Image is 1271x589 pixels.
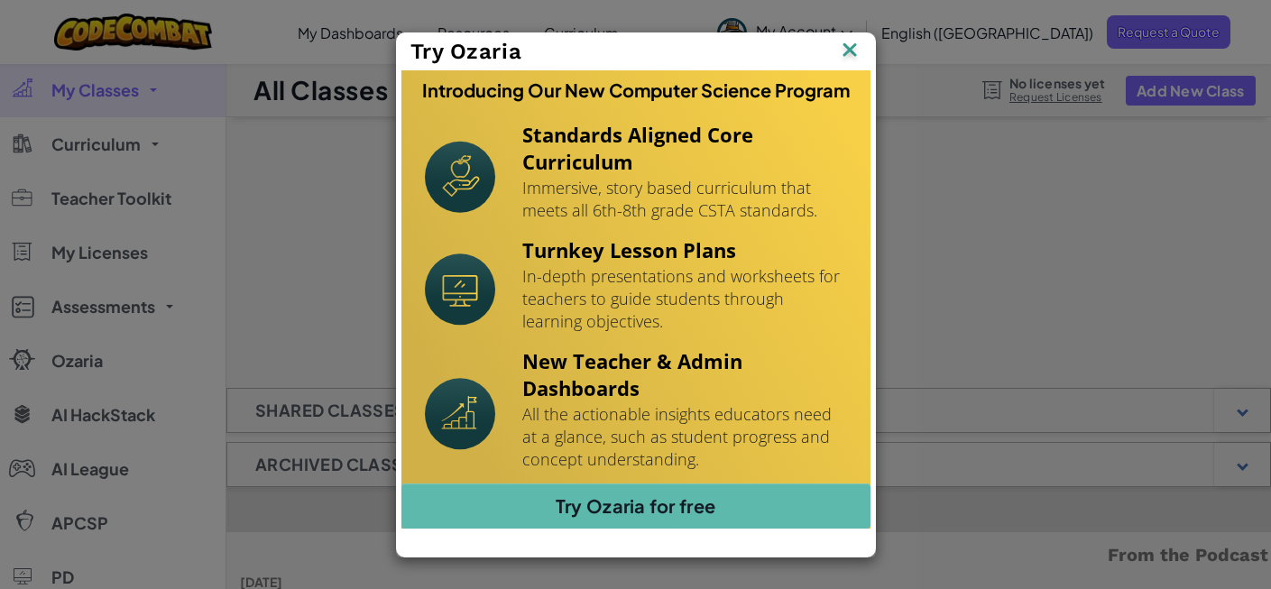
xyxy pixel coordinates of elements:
h3: Introducing Our New Computer Science Program [422,79,850,101]
img: Icon_NewTeacherDashboard.svg [425,378,495,450]
h4: Standards Aligned Core Curriculum [522,121,847,175]
p: In-depth presentations and worksheets for teachers to guide students through learning objectives. [522,265,847,333]
h4: New Teacher & Admin Dashboards [522,347,847,401]
img: IconClose.svg [838,38,861,65]
p: All the actionable insights educators need at a glance, such as student progress and concept unde... [522,403,847,471]
span: Try Ozaria [410,39,522,64]
img: Icon_Turnkey.svg [425,253,495,326]
img: Icon_StandardsAlignment.svg [425,141,495,213]
p: Immersive, story based curriculum that meets all 6th-8th grade CSTA standards. [522,177,847,222]
a: Try Ozaria for free [401,483,870,529]
h4: Turnkey Lesson Plans [522,236,847,263]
